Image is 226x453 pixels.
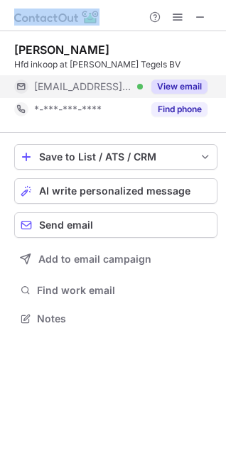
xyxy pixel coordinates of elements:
span: AI write personalized message [39,185,190,197]
button: Find work email [14,280,217,300]
button: Add to email campaign [14,246,217,272]
button: AI write personalized message [14,178,217,204]
div: Hfd inkoop at [PERSON_NAME] Tegels BV [14,58,217,71]
img: ContactOut v5.3.10 [14,9,99,26]
span: Find work email [37,284,212,297]
span: Send email [39,219,93,231]
button: Reveal Button [151,102,208,116]
span: [EMAIL_ADDRESS][DOMAIN_NAME] [34,80,132,93]
div: Save to List / ATS / CRM [39,151,193,163]
button: Send email [14,212,217,238]
button: Reveal Button [151,80,208,94]
button: Notes [14,309,217,329]
button: save-profile-one-click [14,144,217,170]
div: [PERSON_NAME] [14,43,109,57]
span: Notes [37,312,212,325]
span: Add to email campaign [38,253,151,265]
